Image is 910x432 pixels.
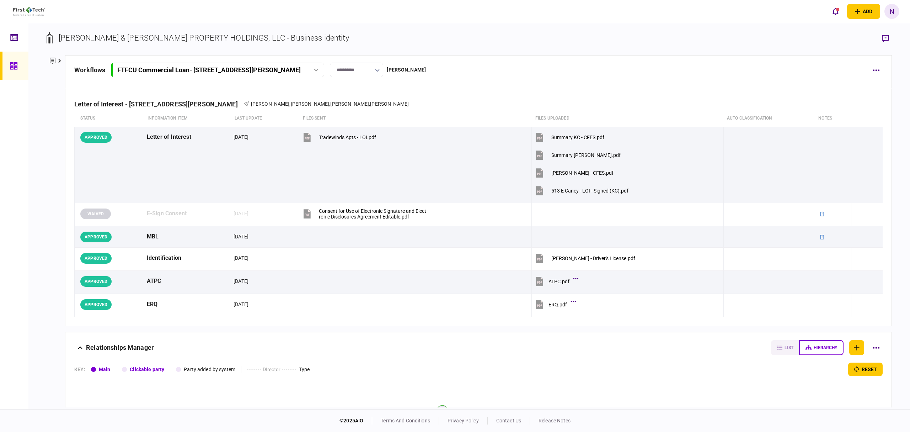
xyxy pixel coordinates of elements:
button: Cullum, Keith - CFES.pdf [534,165,614,181]
div: Consent for Use of Electronic Signature and Electronic Disclosures Agreement Editable.pdf [319,208,426,220]
span: , [329,101,330,107]
div: workflows [74,65,105,75]
div: [DATE] [234,278,248,285]
div: APPROVED [80,232,112,242]
div: Party added by system [184,366,235,373]
div: Summary KC - CFES.pdf [551,135,604,140]
div: [DATE] [234,233,248,240]
a: contact us [496,418,521,423]
th: status [75,110,144,127]
button: FTFCU Commercial Loan- [STREET_ADDRESS][PERSON_NAME] [111,63,324,77]
button: open notifications list [828,4,843,19]
div: APPROVED [80,276,112,287]
div: ERQ.pdf [548,302,567,307]
button: Consent for Use of Electronic Signature and Electronic Disclosures Agreement Editable.pdf [302,206,426,222]
div: FTFCU Commercial Loan - [STREET_ADDRESS][PERSON_NAME] [117,66,301,74]
th: Information item [144,110,231,127]
th: auto classification [723,110,815,127]
span: hierarchy [814,345,837,350]
span: [PERSON_NAME] [291,101,330,107]
th: last update [231,110,299,127]
div: 513 E Caney - LOI - Signed (KC).pdf [551,188,628,194]
div: Relationships Manager [86,340,154,355]
div: Cullum, Keith - CFES.pdf [551,170,614,176]
div: APPROVED [80,299,112,310]
button: Summary KC - LOI.pdf [534,147,621,163]
button: list [771,340,799,355]
button: Cullum, Keith - Driver's License.pdf [534,250,635,266]
div: [PERSON_NAME] [387,66,426,74]
div: [DATE] [234,210,248,217]
div: Letter of Interest - [STREET_ADDRESS][PERSON_NAME] [74,100,243,108]
button: reset [848,363,883,376]
span: , [369,101,370,107]
div: APPROVED [80,253,112,264]
div: ATPC.pdf [548,279,569,284]
span: list [785,345,793,350]
th: Files uploaded [532,110,723,127]
th: files sent [299,110,532,127]
div: ATPC [147,273,228,289]
div: MBL [147,229,228,245]
a: privacy policy [448,418,479,423]
div: ERQ [147,296,228,312]
button: Tradewinds Apts - LOI.pdf [302,129,376,145]
div: [DATE] [234,301,248,308]
button: hierarchy [799,340,844,355]
div: Cullum, Keith - Driver's License.pdf [551,255,635,261]
div: Clickable party [130,366,164,373]
div: Letter of Interest [147,129,228,145]
div: E-Sign Consent [147,206,228,222]
div: APPROVED [80,132,112,143]
div: [DATE] [234,133,248,141]
button: 513 E Caney - LOI - Signed (KC).pdf [534,183,628,199]
th: notes [815,110,851,127]
a: terms and conditions [381,418,430,423]
div: [DATE] [234,254,248,262]
button: open adding identity options [847,4,880,19]
button: N [884,4,899,19]
span: [PERSON_NAME] [251,101,290,107]
button: Summary KC - CFES.pdf [534,129,604,145]
div: © 2025 AIO [339,417,372,425]
span: [PERSON_NAME] [330,101,369,107]
span: , [289,101,290,107]
div: KEY : [74,366,85,373]
div: Main [99,366,111,373]
div: Identification [147,250,228,266]
div: Type [299,366,310,373]
div: [PERSON_NAME] & [PERSON_NAME] PROPERTY HOLDINGS, LLC - Business identity [59,32,349,44]
div: Summary KC - LOI.pdf [551,152,621,158]
a: release notes [539,418,571,423]
span: [PERSON_NAME] [370,101,409,107]
div: WAIVED [80,209,111,219]
img: client company logo [13,7,45,16]
button: ERQ.pdf [534,296,574,312]
div: Tradewinds Apts - LOI.pdf [319,135,376,140]
button: ATPC.pdf [534,273,577,289]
